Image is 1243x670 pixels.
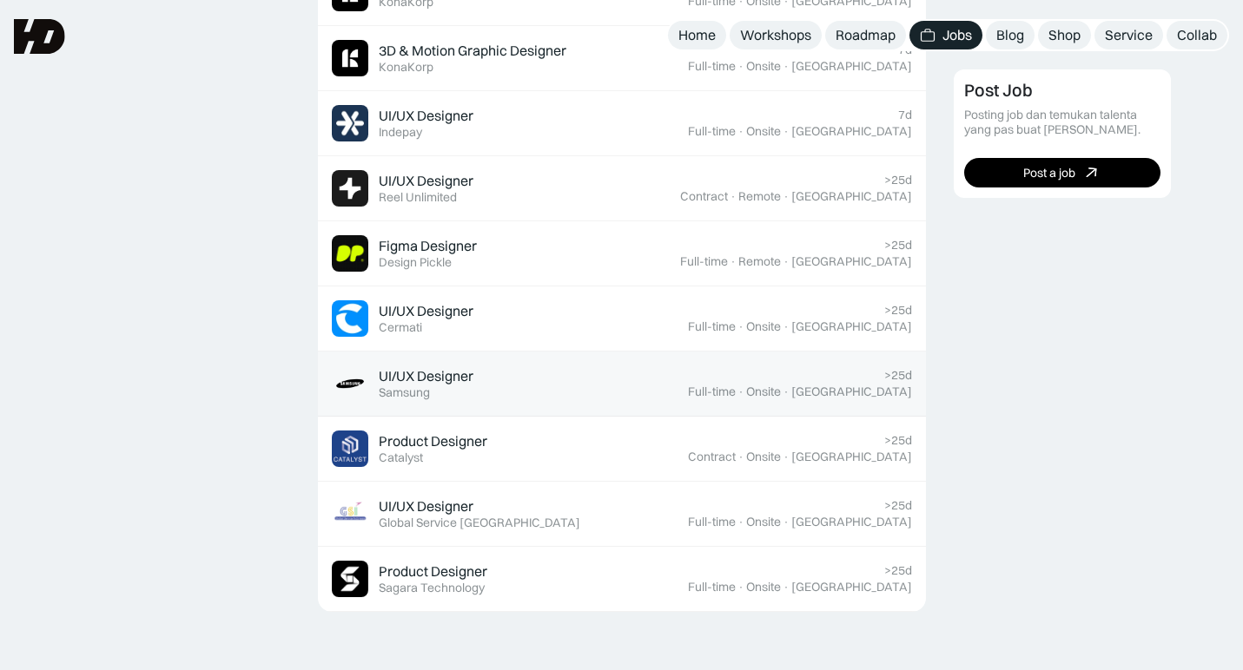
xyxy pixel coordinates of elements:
div: [GEOGRAPHIC_DATA] [791,319,912,334]
div: [GEOGRAPHIC_DATA] [791,450,912,464]
div: · [783,59,790,74]
div: Onsite [746,59,781,74]
img: Job Image [332,170,368,207]
a: Job Image3D & Motion Graphic DesignerKonaKorp7dFull-time·Onsite·[GEOGRAPHIC_DATA] [318,26,926,91]
a: Blog [986,21,1035,49]
div: · [737,515,744,529]
div: · [730,189,737,204]
div: Remote [738,189,781,204]
div: >25d [884,303,912,318]
div: >25d [884,498,912,513]
img: Job Image [332,430,368,467]
a: Job ImageUI/UX DesignerCermati>25dFull-time·Onsite·[GEOGRAPHIC_DATA] [318,286,926,351]
a: Job ImageUI/UX DesignerGlobal Service [GEOGRAPHIC_DATA]>25dFull-time·Onsite·[GEOGRAPHIC_DATA] [318,482,926,547]
div: · [783,580,790,594]
div: Catalyst [379,450,423,465]
div: UI/UX Designer [379,107,473,125]
div: Home [678,26,716,44]
div: · [737,124,744,139]
img: Job Image [332,235,368,272]
div: Sagara Technology [379,581,485,595]
img: Job Image [332,561,368,597]
div: [GEOGRAPHIC_DATA] [791,515,912,529]
div: Onsite [746,124,781,139]
div: · [737,384,744,399]
a: Home [668,21,726,49]
div: Post Job [964,80,1033,101]
div: [GEOGRAPHIC_DATA] [791,580,912,594]
a: Job ImageUI/UX DesignerReel Unlimited>25dContract·Remote·[GEOGRAPHIC_DATA] [318,156,926,221]
div: >25d [884,563,912,578]
div: Onsite [746,580,781,594]
div: Post a job [1023,165,1075,180]
div: 3D & Motion Graphic Designer [379,42,566,60]
div: · [783,124,790,139]
a: Post a job [964,158,1160,187]
div: Reel Unlimited [379,190,457,205]
a: Jobs [909,21,982,49]
div: · [737,580,744,594]
div: >25d [884,173,912,187]
img: Job Image [332,365,368,402]
div: Service [1105,26,1153,44]
div: 7d [898,43,912,57]
div: · [783,319,790,334]
div: Design Pickle [379,255,452,270]
div: Global Service [GEOGRAPHIC_DATA] [379,516,580,530]
div: KonaKorp [379,60,433,75]
img: Job Image [332,40,368,76]
div: Blog [996,26,1024,44]
div: Indepay [379,125,422,140]
div: · [783,189,790,204]
div: UI/UX Designer [379,302,473,320]
div: · [783,515,790,529]
div: Roadmap [836,26,896,44]
div: Full-time [680,254,728,269]
div: [GEOGRAPHIC_DATA] [791,189,912,204]
a: Job ImageUI/UX DesignerIndepay7dFull-time·Onsite·[GEOGRAPHIC_DATA] [318,91,926,156]
a: Job ImageProduct DesignerCatalyst>25dContract·Onsite·[GEOGRAPHIC_DATA] [318,417,926,482]
div: Shop [1048,26,1081,44]
div: Samsung [379,385,430,400]
div: Posting job dan temukan talenta yang pas buat [PERSON_NAME]. [964,108,1160,137]
a: Service [1094,21,1163,49]
div: Onsite [746,319,781,334]
a: Collab [1167,21,1227,49]
div: Full-time [688,124,736,139]
div: · [737,319,744,334]
div: Remote [738,254,781,269]
div: · [730,254,737,269]
div: Figma Designer [379,237,477,255]
div: Onsite [746,384,781,399]
div: · [783,450,790,464]
a: Job ImageUI/UX DesignerSamsung>25dFull-time·Onsite·[GEOGRAPHIC_DATA] [318,351,926,417]
div: Product Designer [379,562,487,581]
div: Full-time [688,580,736,594]
div: Full-time [688,515,736,529]
div: Full-time [688,384,736,399]
div: Onsite [746,450,781,464]
img: Job Image [332,496,368,532]
a: Roadmap [825,21,906,49]
div: 7d [898,108,912,122]
div: Contract [688,450,736,464]
a: Job ImageFigma DesignerDesign Pickle>25dFull-time·Remote·[GEOGRAPHIC_DATA] [318,221,926,286]
img: Job Image [332,300,368,337]
a: Shop [1038,21,1091,49]
div: >25d [884,238,912,253]
div: [GEOGRAPHIC_DATA] [791,59,912,74]
div: UI/UX Designer [379,367,473,385]
div: · [737,450,744,464]
div: [GEOGRAPHIC_DATA] [791,254,912,269]
a: Job ImageProduct DesignerSagara Technology>25dFull-time·Onsite·[GEOGRAPHIC_DATA] [318,547,926,612]
div: · [783,384,790,399]
div: Jobs [942,26,972,44]
div: [GEOGRAPHIC_DATA] [791,384,912,399]
div: · [783,254,790,269]
div: Collab [1177,26,1217,44]
div: >25d [884,368,912,383]
div: Onsite [746,515,781,529]
div: Cermati [379,320,422,335]
div: Contract [680,189,728,204]
div: Product Designer [379,432,487,450]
